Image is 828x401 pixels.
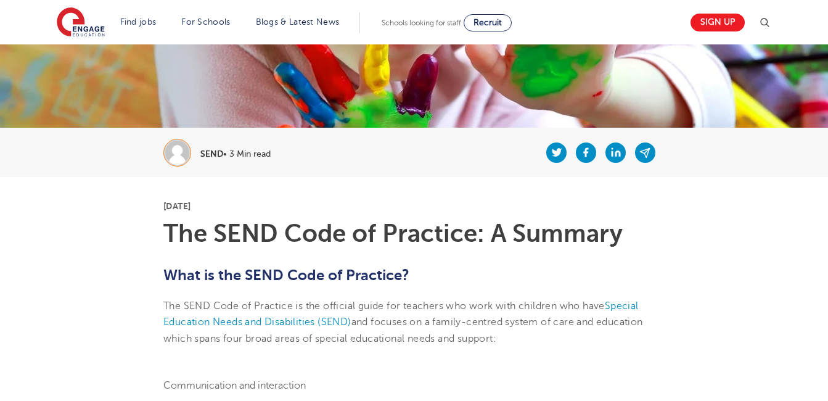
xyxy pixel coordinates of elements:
[57,7,105,38] img: Engage Education
[382,19,461,27] span: Schools looking for staff
[691,14,745,31] a: Sign up
[181,17,230,27] a: For Schools
[120,17,157,27] a: Find jobs
[200,149,223,159] b: SEND
[256,17,340,27] a: Blogs & Latest News
[464,14,512,31] a: Recruit
[473,18,502,27] span: Recruit
[163,202,665,210] p: [DATE]
[163,221,665,246] h1: The SEND Code of Practice: A Summary
[163,298,665,347] p: The SEND Code of Practice is the official guide for teachers who work with children who have and ...
[200,150,271,159] p: • 3 Min read
[163,265,665,286] h2: What is the SEND Code of Practice?
[163,378,665,394] li: Communication and interaction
